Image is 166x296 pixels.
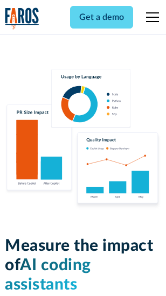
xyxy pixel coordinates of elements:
img: Logo of the analytics and reporting company Faros. [5,8,39,30]
span: AI coding assistants [5,257,91,293]
a: home [5,8,39,30]
img: Charts tracking GitHub Copilot's usage and impact on velocity and quality [5,69,161,210]
h1: Measure the impact of [5,236,161,294]
div: menu [140,4,161,30]
a: Get a demo [70,6,133,29]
